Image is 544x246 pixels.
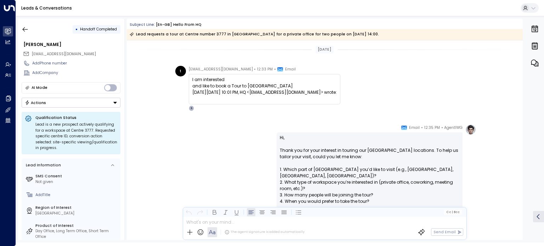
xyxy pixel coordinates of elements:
[257,66,273,73] span: 12:33 PM
[274,66,276,73] span: •
[192,83,337,89] div: and like to book a Tour to [GEOGRAPHIC_DATA]
[421,124,423,131] span: •
[75,24,78,34] div: •
[35,173,118,179] label: SMS Consent
[35,115,117,120] p: Qualification Status
[452,210,453,214] span: |
[254,66,256,73] span: •
[189,105,194,111] div: S
[35,228,118,240] div: Day Office, Long Term Office, Short Term Office
[21,5,72,11] a: Leads & Conversations
[444,124,463,131] span: AgentIWG
[156,22,202,28] div: [en-GB] Hello from HQ
[195,208,204,216] button: Redo
[409,124,420,131] span: Email
[35,205,118,211] label: Region of Interest
[22,98,120,108] button: Actions
[280,135,459,236] p: Hi, Thank you for your interest in touring our [GEOGRAPHIC_DATA] locations. To help us tailor you...
[444,210,462,214] button: Cc|Bcc
[175,66,186,76] div: t
[32,51,96,57] span: tourcallbackpur444@proton.me
[446,210,460,214] span: Cc Bcc
[465,124,476,135] img: profile-logo.png
[192,89,337,102] div: [DATE][DATE] 10:01 PM, HQ <[EMAIL_ADDRESS][DOMAIN_NAME]> wrote:
[32,51,96,57] span: [EMAIL_ADDRESS][DOMAIN_NAME]
[22,98,120,108] div: Button group with a nested menu
[192,76,337,83] div: I am interested
[35,211,118,216] div: [GEOGRAPHIC_DATA]
[80,27,117,32] span: Handoff Completed
[35,122,117,151] div: Lead is a new prospect actively qualifying for a workspace at Centre 3777. Requested specific cen...
[185,208,193,216] button: Undo
[130,22,155,27] span: Subject Line:
[24,162,61,168] div: Lead Information
[32,61,120,66] div: AddPhone number
[316,46,334,53] div: [DATE]
[35,192,118,198] div: AddTitle
[285,66,296,73] span: Email
[35,179,118,185] div: Not given
[23,41,120,48] div: [PERSON_NAME]
[25,100,46,105] div: Actions
[32,70,120,76] div: AddCompany
[130,31,379,38] div: Lead requests a tour at Centre number 3777 in [GEOGRAPHIC_DATA] for a private office for two peop...
[424,124,440,131] span: 12:35 PM
[441,124,443,131] span: •
[225,230,305,235] div: The agent signature is added automatically
[32,84,47,91] div: AI Mode
[189,66,253,73] span: [EMAIL_ADDRESS][DOMAIN_NAME]
[35,223,118,229] label: Product of Interest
